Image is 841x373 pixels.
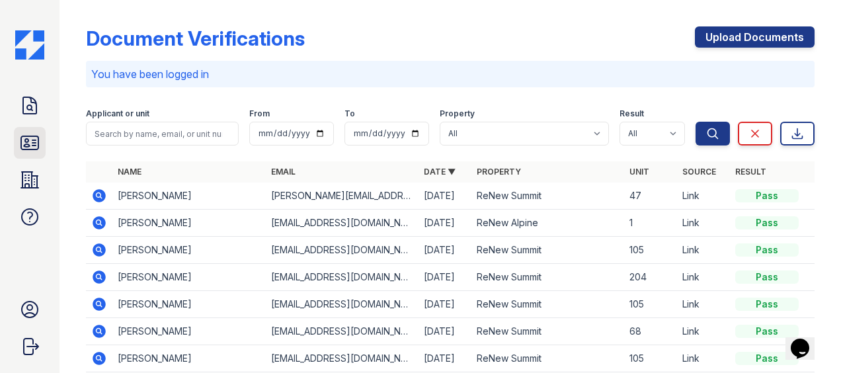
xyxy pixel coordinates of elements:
[112,237,265,264] td: [PERSON_NAME]
[735,216,799,229] div: Pass
[344,108,355,119] label: To
[419,237,471,264] td: [DATE]
[677,183,730,210] td: Link
[677,210,730,237] td: Link
[677,237,730,264] td: Link
[112,210,265,237] td: [PERSON_NAME]
[112,291,265,318] td: [PERSON_NAME]
[419,291,471,318] td: [DATE]
[419,210,471,237] td: [DATE]
[624,264,677,291] td: 204
[112,264,265,291] td: [PERSON_NAME]
[419,264,471,291] td: [DATE]
[624,210,677,237] td: 1
[424,167,456,177] a: Date ▼
[471,237,624,264] td: ReNew Summit
[86,122,239,145] input: Search by name, email, or unit number
[112,183,265,210] td: [PERSON_NAME]
[682,167,716,177] a: Source
[266,210,419,237] td: [EMAIL_ADDRESS][DOMAIN_NAME]
[471,210,624,237] td: ReNew Alpine
[271,167,296,177] a: Email
[624,345,677,372] td: 105
[477,167,521,177] a: Property
[471,264,624,291] td: ReNew Summit
[629,167,649,177] a: Unit
[735,189,799,202] div: Pass
[118,167,141,177] a: Name
[735,352,799,365] div: Pass
[735,167,766,177] a: Result
[86,108,149,119] label: Applicant or unit
[735,243,799,257] div: Pass
[440,108,475,119] label: Property
[266,345,419,372] td: [EMAIL_ADDRESS][DOMAIN_NAME]
[677,318,730,345] td: Link
[91,66,809,82] p: You have been logged in
[266,237,419,264] td: [EMAIL_ADDRESS][DOMAIN_NAME]
[624,237,677,264] td: 105
[471,291,624,318] td: ReNew Summit
[419,318,471,345] td: [DATE]
[735,325,799,338] div: Pass
[471,345,624,372] td: ReNew Summit
[471,183,624,210] td: ReNew Summit
[112,345,265,372] td: [PERSON_NAME]
[677,291,730,318] td: Link
[112,318,265,345] td: [PERSON_NAME]
[677,345,730,372] td: Link
[735,270,799,284] div: Pass
[266,264,419,291] td: [EMAIL_ADDRESS][DOMAIN_NAME]
[86,26,305,50] div: Document Verifications
[624,291,677,318] td: 105
[15,30,44,60] img: CE_Icon_Blue-c292c112584629df590d857e76928e9f676e5b41ef8f769ba2f05ee15b207248.png
[624,318,677,345] td: 68
[624,183,677,210] td: 47
[266,183,419,210] td: [PERSON_NAME][EMAIL_ADDRESS][DOMAIN_NAME]
[249,108,270,119] label: From
[695,26,815,48] a: Upload Documents
[785,320,828,360] iframe: chat widget
[266,291,419,318] td: [EMAIL_ADDRESS][DOMAIN_NAME]
[735,298,799,311] div: Pass
[677,264,730,291] td: Link
[266,318,419,345] td: [EMAIL_ADDRESS][DOMAIN_NAME]
[419,345,471,372] td: [DATE]
[471,318,624,345] td: ReNew Summit
[419,183,471,210] td: [DATE]
[620,108,644,119] label: Result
